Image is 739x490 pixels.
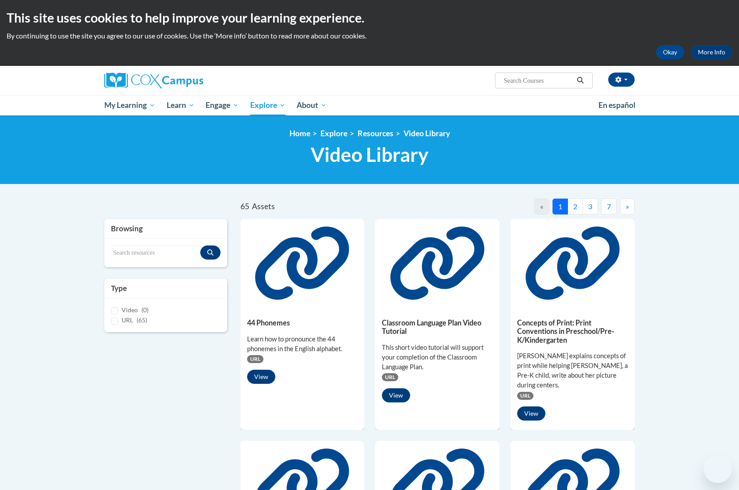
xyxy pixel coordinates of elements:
[320,129,347,138] a: Explore
[517,351,628,390] div: [PERSON_NAME] explains concepts of print while helping [PERSON_NAME], a Pre-K child, write about ...
[161,95,200,115] a: Learn
[247,370,275,384] button: View
[247,318,358,327] h5: 44 Phonemes
[404,129,450,138] a: Video Library
[358,129,393,138] a: Resources
[704,455,732,483] iframe: Button to launch messaging window
[240,202,249,211] span: 65
[583,199,598,214] button: 3
[297,100,327,111] span: About
[311,143,428,166] span: Video Library
[620,199,635,214] button: Next
[122,306,138,314] span: Video
[691,45,732,59] a: More Info
[91,95,648,115] div: Main menu
[626,202,629,211] span: »
[99,95,161,115] a: My Learning
[104,73,203,88] img: Cox Campus
[291,95,333,115] a: About
[167,100,194,111] span: Learn
[206,100,239,111] span: Engage
[200,245,221,260] button: Search resources
[104,73,272,88] a: Cox Campus
[608,73,635,87] button: Account Settings
[503,75,574,86] input: Search Courses
[552,199,568,214] button: 1
[382,388,410,402] button: View
[568,199,583,214] button: 2
[7,31,732,41] p: By continuing to use the site you agree to our use of cookies. Use the ‘More info’ button to read...
[247,334,358,354] div: Learn how to pronounce the 44 phonemes in the English alphabet.
[250,100,286,111] span: Explore
[601,199,617,214] button: 7
[656,45,684,59] button: Okay
[141,306,149,314] span: (0)
[111,223,221,234] h3: Browsing
[290,129,310,138] a: Home
[200,95,244,115] a: Engage
[517,318,628,344] h5: Concepts of Print: Print Conventions in Preschool/Pre-K/Kindergarten
[517,392,533,400] span: URL
[574,75,587,86] button: Search
[244,95,291,115] a: Explore
[247,355,263,363] span: URL
[593,96,641,115] a: En español
[517,406,545,421] button: View
[7,9,732,27] h2: This site uses cookies to help improve your learning experience.
[252,202,275,211] span: Assets
[122,316,133,324] span: URL
[382,373,398,381] span: URL
[111,283,221,294] h3: Type
[598,100,636,110] span: En español
[111,245,200,260] input: Search resources
[137,316,147,324] span: (65)
[438,199,635,214] nav: Pagination Navigation
[104,100,155,111] span: My Learning
[382,318,493,336] h5: Classroom Language Plan Video Tutorial
[382,343,493,372] div: This short video tutorial will support your completion of the Classroom Language Plan.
